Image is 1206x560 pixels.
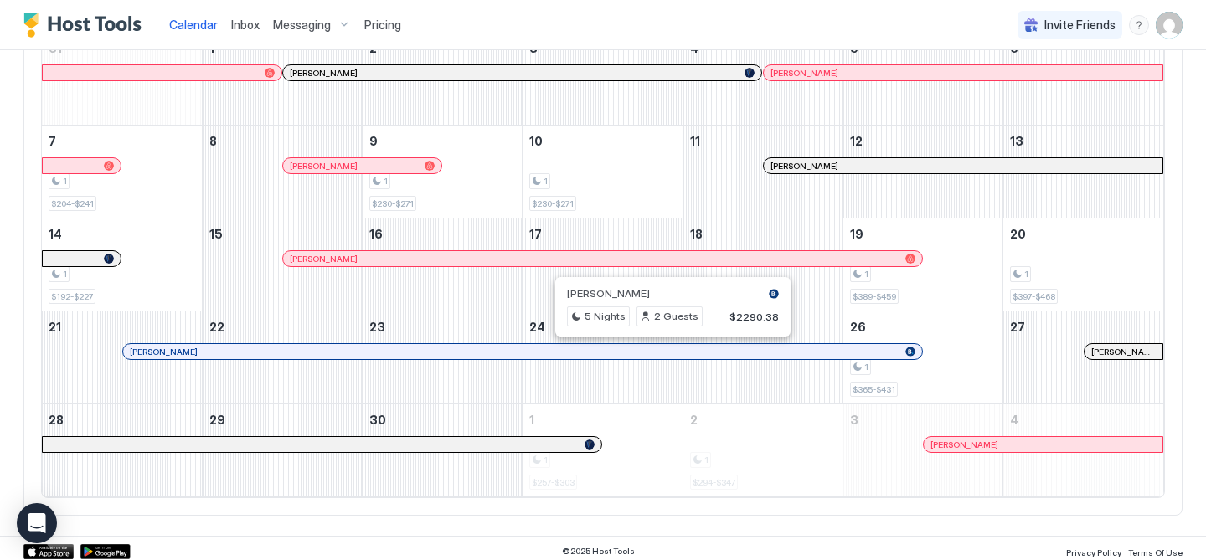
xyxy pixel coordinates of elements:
[770,68,1156,79] div: [PERSON_NAME]
[169,16,218,33] a: Calendar
[290,161,358,172] span: [PERSON_NAME]
[363,126,522,157] a: September 9, 2025
[843,404,1002,497] td: October 3, 2025
[369,413,386,427] span: 30
[523,33,682,64] a: September 3, 2025
[290,254,915,265] div: [PERSON_NAME]
[209,320,224,334] span: 22
[372,198,414,209] span: $230-$271
[1003,33,1163,64] a: September 6, 2025
[1010,320,1025,334] span: 27
[1003,311,1163,404] td: September 27, 2025
[49,413,64,427] span: 28
[529,227,542,241] span: 17
[683,218,843,311] td: September 18, 2025
[273,18,331,33] span: Messaging
[850,227,863,241] span: 19
[523,404,683,497] td: October 1, 2025
[42,404,202,435] a: September 28, 2025
[290,68,755,79] div: [PERSON_NAME]
[169,18,218,32] span: Calendar
[203,404,362,435] a: September 29, 2025
[850,320,866,334] span: 26
[369,320,385,334] span: 23
[1129,15,1149,35] div: menu
[843,126,1002,157] a: September 12, 2025
[850,413,858,427] span: 3
[1003,311,1163,342] a: September 27, 2025
[1003,404,1163,435] a: October 4, 2025
[209,227,223,241] span: 15
[203,126,362,157] a: September 8, 2025
[363,404,523,497] td: September 30, 2025
[770,161,1156,172] div: [PERSON_NAME]
[23,13,149,38] a: Host Tools Logo
[1003,404,1163,497] td: October 4, 2025
[80,544,131,559] a: Google Play Store
[202,311,362,404] td: September 22, 2025
[1010,413,1018,427] span: 4
[585,309,626,324] span: 5 Nights
[683,404,843,435] a: October 2, 2025
[523,126,683,218] td: September 10, 2025
[203,311,362,342] a: September 22, 2025
[843,404,1002,435] a: October 3, 2025
[523,311,682,342] a: September 24, 2025
[1003,218,1163,311] td: September 20, 2025
[42,404,202,497] td: September 28, 2025
[544,176,548,187] span: 1
[690,413,698,427] span: 2
[203,33,362,64] a: September 1, 2025
[930,439,998,450] span: [PERSON_NAME]
[850,134,863,148] span: 12
[683,404,843,497] td: October 2, 2025
[770,68,838,79] span: [PERSON_NAME]
[562,546,635,557] span: © 2025 Host Tools
[1091,347,1156,357] span: [PERSON_NAME]
[51,198,94,209] span: $204-$241
[290,161,435,172] div: [PERSON_NAME]
[683,126,843,218] td: September 11, 2025
[42,33,202,64] a: August 31, 2025
[1024,269,1028,280] span: 1
[363,311,522,342] a: September 23, 2025
[843,33,1002,64] a: September 5, 2025
[523,311,683,404] td: September 24, 2025
[49,320,61,334] span: 21
[209,134,217,148] span: 8
[42,126,202,157] a: September 7, 2025
[63,176,67,187] span: 1
[1003,126,1163,218] td: September 13, 2025
[843,218,1002,311] td: September 19, 2025
[683,218,843,249] a: September 18, 2025
[369,134,378,148] span: 9
[853,291,896,302] span: $389-$459
[202,126,362,218] td: September 8, 2025
[363,311,523,404] td: September 23, 2025
[683,311,843,342] a: September 25, 2025
[1128,547,1183,557] span: Terms Of Use
[532,198,574,209] span: $230-$271
[63,269,67,280] span: 1
[23,544,74,559] a: App Store
[529,413,534,427] span: 1
[1003,218,1163,249] a: September 20, 2025
[202,404,362,497] td: September 29, 2025
[42,218,202,311] td: September 14, 2025
[864,269,868,280] span: 1
[42,218,202,249] a: September 14, 2025
[1066,542,1121,560] a: Privacy Policy
[17,503,57,543] div: Open Intercom Messenger
[231,18,260,32] span: Inbox
[729,311,779,323] span: $2290.38
[523,126,682,157] a: September 10, 2025
[363,33,522,64] a: September 2, 2025
[202,33,362,126] td: September 1, 2025
[1044,18,1116,33] span: Invite Friends
[654,309,698,324] span: 2 Guests
[1010,134,1023,148] span: 13
[1013,291,1055,302] span: $397-$468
